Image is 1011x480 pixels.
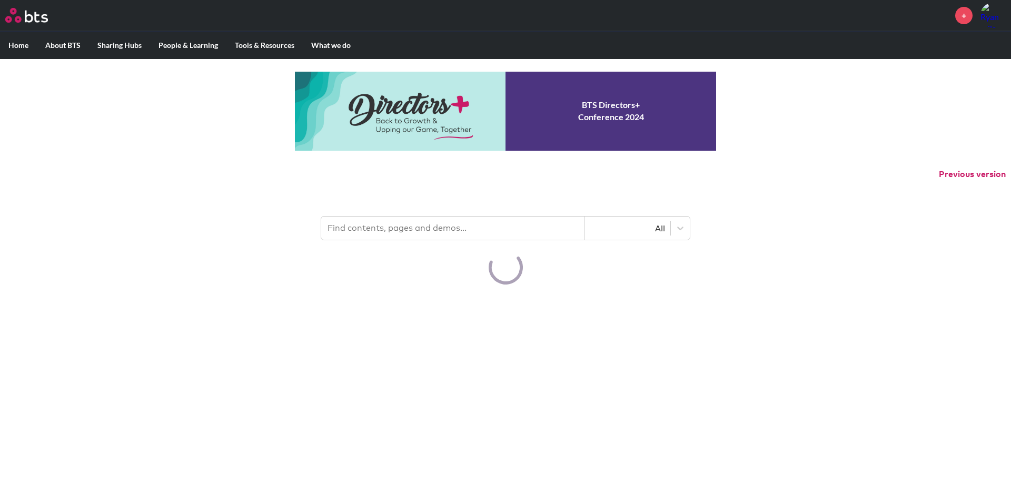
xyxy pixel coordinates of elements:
img: BTS Logo [5,8,48,23]
a: + [955,7,973,24]
a: Go home [5,8,67,23]
label: Sharing Hubs [89,32,150,59]
label: What we do [303,32,359,59]
a: Conference 2024 [295,72,716,151]
label: Tools & Resources [226,32,303,59]
a: Profile [980,3,1006,28]
img: Ryan Stiles [980,3,1006,28]
label: About BTS [37,32,89,59]
button: Previous version [939,169,1006,180]
input: Find contents, pages and demos... [321,217,584,240]
div: All [590,222,665,234]
label: People & Learning [150,32,226,59]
